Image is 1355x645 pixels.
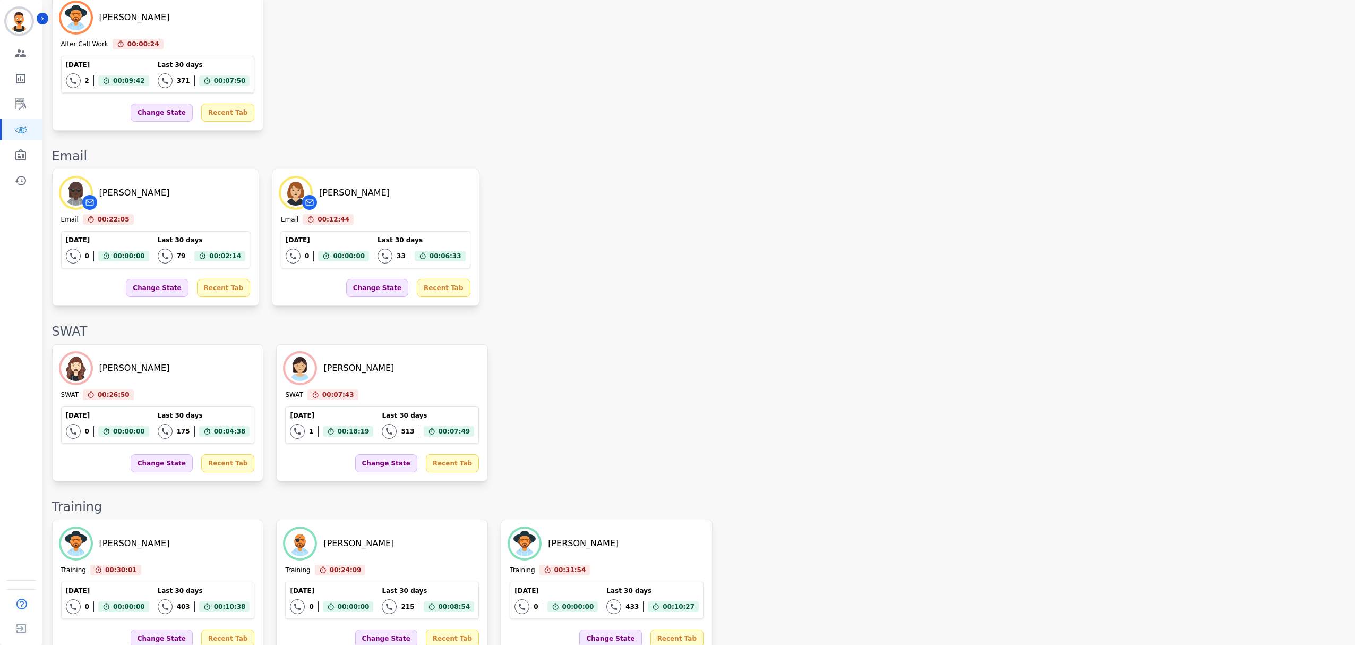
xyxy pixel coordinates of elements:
div: SWAT [52,323,1344,340]
div: Last 30 days [158,236,245,244]
div: Last 30 days [382,587,474,595]
div: 2 [85,77,89,85]
div: 0 [305,252,309,260]
div: SWAT [285,391,303,400]
img: Bordered avatar [6,9,32,34]
div: [DATE] [290,587,373,595]
div: 33 [397,252,406,260]
img: Avatar [61,178,91,208]
span: 00:10:38 [214,601,246,612]
img: Avatar [281,178,311,208]
div: [DATE] [66,236,149,244]
div: 175 [177,427,190,436]
img: Avatar [61,529,91,558]
div: [DATE] [66,61,149,69]
span: 00:07:43 [322,389,354,400]
span: 00:09:42 [113,75,145,86]
div: [PERSON_NAME] [323,537,394,550]
span: 00:06:33 [430,251,461,261]
span: 00:12:44 [318,214,349,225]
div: Recent Tab [197,279,250,297]
div: Last 30 days [378,236,465,244]
div: Email [61,215,79,225]
span: 00:07:50 [214,75,246,86]
div: 0 [85,602,89,611]
div: 513 [401,427,414,436]
span: 00:00:24 [127,39,159,49]
div: Training [510,566,535,575]
div: Recent Tab [201,104,254,122]
div: [DATE] [66,587,149,595]
div: Last 30 days [382,411,474,420]
span: 00:00:00 [562,601,594,612]
span: 00:08:54 [439,601,470,612]
div: Last 30 days [158,411,250,420]
div: After Call Work [61,40,108,49]
span: 00:18:19 [338,426,370,437]
div: Change State [131,104,193,122]
img: Avatar [285,353,315,383]
div: 371 [177,77,190,85]
img: Avatar [61,3,91,32]
div: Email [52,148,1344,165]
div: 0 [534,602,538,611]
span: 00:31:54 [554,565,586,575]
span: 00:00:00 [333,251,365,261]
div: Last 30 days [606,587,699,595]
div: Change State [346,279,408,297]
div: [PERSON_NAME] [99,186,170,199]
div: [DATE] [286,236,369,244]
div: Recent Tab [426,454,479,472]
div: 0 [85,427,89,436]
span: 00:00:00 [338,601,370,612]
span: 00:10:27 [663,601,694,612]
div: Training [61,566,86,575]
div: [PERSON_NAME] [548,537,619,550]
div: SWAT [61,391,79,400]
span: 00:00:00 [113,601,145,612]
span: 00:02:14 [209,251,241,261]
div: [PERSON_NAME] [99,537,170,550]
img: Avatar [510,529,539,558]
img: Avatar [285,529,315,558]
div: [DATE] [514,587,598,595]
div: 403 [177,602,190,611]
span: 00:30:01 [105,565,137,575]
span: 00:00:00 [113,251,145,261]
span: 00:04:38 [214,426,246,437]
div: Change State [126,279,188,297]
div: 0 [85,252,89,260]
div: Last 30 days [158,587,250,595]
div: [PERSON_NAME] [319,186,390,199]
div: 79 [177,252,186,260]
div: 215 [401,602,414,611]
span: 00:24:09 [330,565,362,575]
div: [PERSON_NAME] [99,362,170,375]
div: [PERSON_NAME] [323,362,394,375]
div: [PERSON_NAME] [99,11,170,24]
div: [DATE] [66,411,149,420]
span: 00:07:49 [439,426,470,437]
span: 00:26:50 [98,389,130,400]
div: Recent Tab [417,279,470,297]
div: 0 [309,602,313,611]
div: Change State [131,454,193,472]
div: 433 [625,602,639,611]
div: Training [52,498,1344,515]
div: Last 30 days [158,61,250,69]
div: Change State [355,454,417,472]
div: Training [285,566,310,575]
div: Recent Tab [201,454,254,472]
span: 00:00:00 [113,426,145,437]
div: 1 [309,427,313,436]
div: Email [281,215,298,225]
span: 00:22:05 [98,214,130,225]
div: [DATE] [290,411,373,420]
img: Avatar [61,353,91,383]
